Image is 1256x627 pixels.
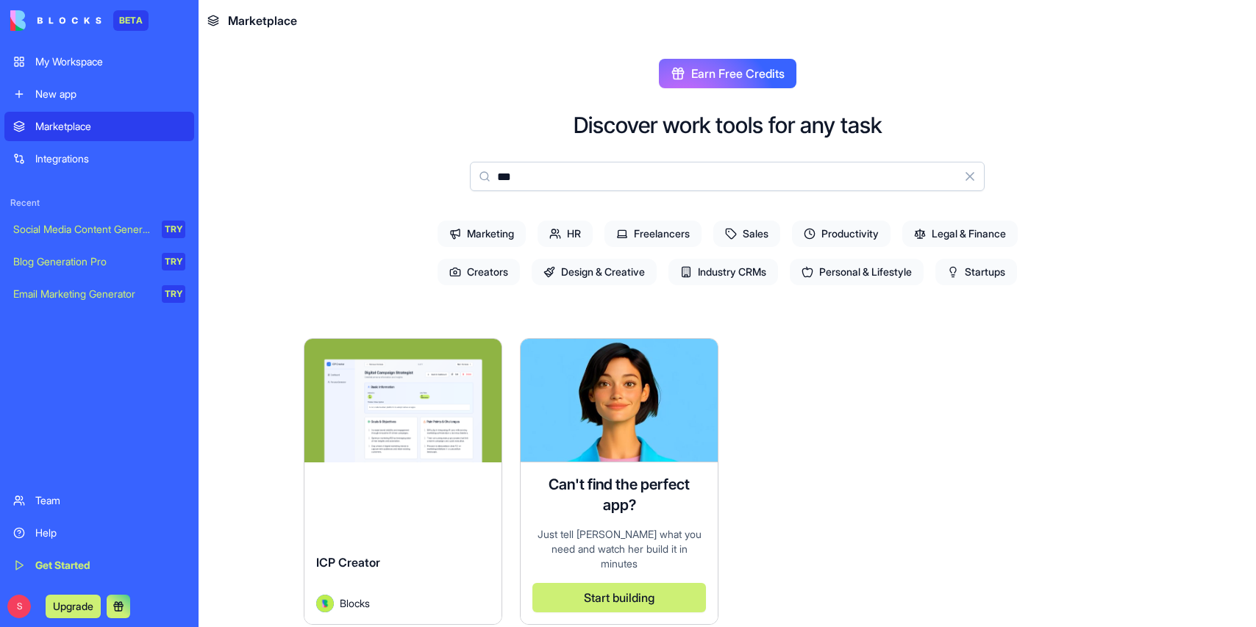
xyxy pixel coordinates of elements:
span: HR [538,221,593,247]
img: Ella AI assistant [521,339,718,462]
img: logo [10,10,101,31]
a: My Workspace [4,47,194,76]
a: Team [4,486,194,515]
span: S [7,595,31,618]
div: New app [35,87,185,101]
div: Marketplace [35,119,185,134]
a: Ella AI assistantCan't find the perfect app?Just tell [PERSON_NAME] what you need and watch her b... [520,338,718,625]
div: Just tell [PERSON_NAME] what you need and watch her build it in minutes [532,527,706,571]
div: BETA [113,10,149,31]
span: ICP Creator [316,555,380,570]
a: Upgrade [46,598,101,613]
div: Integrations [35,151,185,166]
div: Email Marketing Generator [13,287,151,301]
a: Integrations [4,144,194,173]
a: Social Media Content GeneratorTRY [4,215,194,244]
span: Sales [713,221,780,247]
span: Industry CRMs [668,259,778,285]
div: Get Started [35,558,185,573]
a: Help [4,518,194,548]
span: Startups [935,259,1017,285]
div: Social Media Content Generator [13,222,151,237]
span: Marketplace [228,12,297,29]
a: Get Started [4,551,194,580]
div: Team [35,493,185,508]
span: Blocks [340,595,370,611]
div: TRY [162,221,185,238]
a: BETA [10,10,149,31]
div: TRY [162,285,185,303]
span: Freelancers [604,221,702,247]
div: Blog Generation Pro [13,254,151,269]
button: Earn Free Credits [659,59,796,88]
span: Earn Free Credits [691,65,785,82]
span: Legal & Finance [902,221,1018,247]
a: Blog Generation ProTRY [4,247,194,276]
span: Marketing [438,221,526,247]
img: Avatar [316,595,334,612]
a: Marketplace [4,112,194,141]
span: Personal & Lifestyle [790,259,924,285]
span: Design & Creative [532,259,657,285]
button: Upgrade [46,595,101,618]
a: Email Marketing GeneratorTRY [4,279,194,309]
button: Start building [532,583,706,612]
a: New app [4,79,194,109]
span: Creators [438,259,520,285]
h2: Discover work tools for any task [574,112,882,138]
span: Recent [4,197,194,209]
div: TRY [162,253,185,270]
span: Productivity [792,221,891,247]
div: My Workspace [35,54,185,69]
div: Help [35,526,185,540]
h4: Can't find the perfect app? [532,474,706,515]
a: ICP CreatorAvatarBlocks [304,338,502,625]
